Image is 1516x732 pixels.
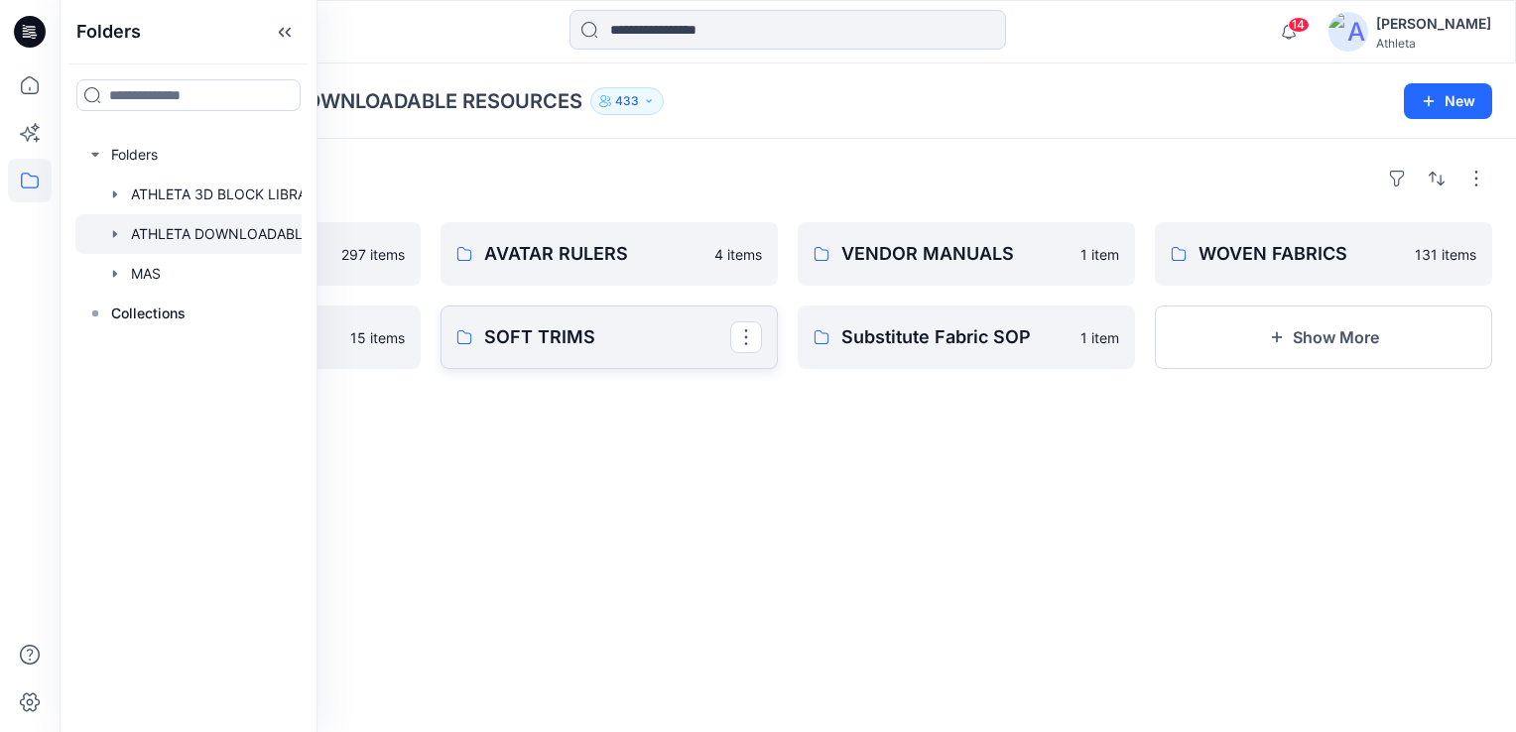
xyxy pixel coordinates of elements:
img: avatar [1328,12,1368,52]
p: SOFT TRIMS [484,323,730,351]
p: AVATAR RULERS [484,240,702,268]
p: VENDOR MANUALS [841,240,1069,268]
p: WOVEN FABRICS [1199,240,1403,268]
a: VENDOR MANUALS1 item [798,222,1135,286]
p: 1 item [1080,244,1119,265]
a: AVATAR RULERS4 items [441,222,778,286]
p: Collections [111,302,186,325]
button: 433 [590,87,664,115]
span: 14 [1288,17,1310,33]
p: ATHLETA DOWNLOADABLE RESOURCES [197,87,582,115]
p: 1 item [1080,327,1119,348]
a: SOFT TRIMS [441,305,778,369]
p: 131 items [1415,244,1476,265]
button: Show More [1155,305,1492,369]
div: [PERSON_NAME] [1376,12,1491,36]
p: 15 items [350,327,405,348]
p: 297 items [341,244,405,265]
div: Athleta [1376,36,1491,51]
button: New [1404,83,1492,119]
a: WOVEN FABRICS131 items [1155,222,1492,286]
p: Substitute Fabric SOP [841,323,1069,351]
p: 4 items [714,244,762,265]
a: Substitute Fabric SOP1 item [798,305,1135,369]
p: 433 [615,90,639,112]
